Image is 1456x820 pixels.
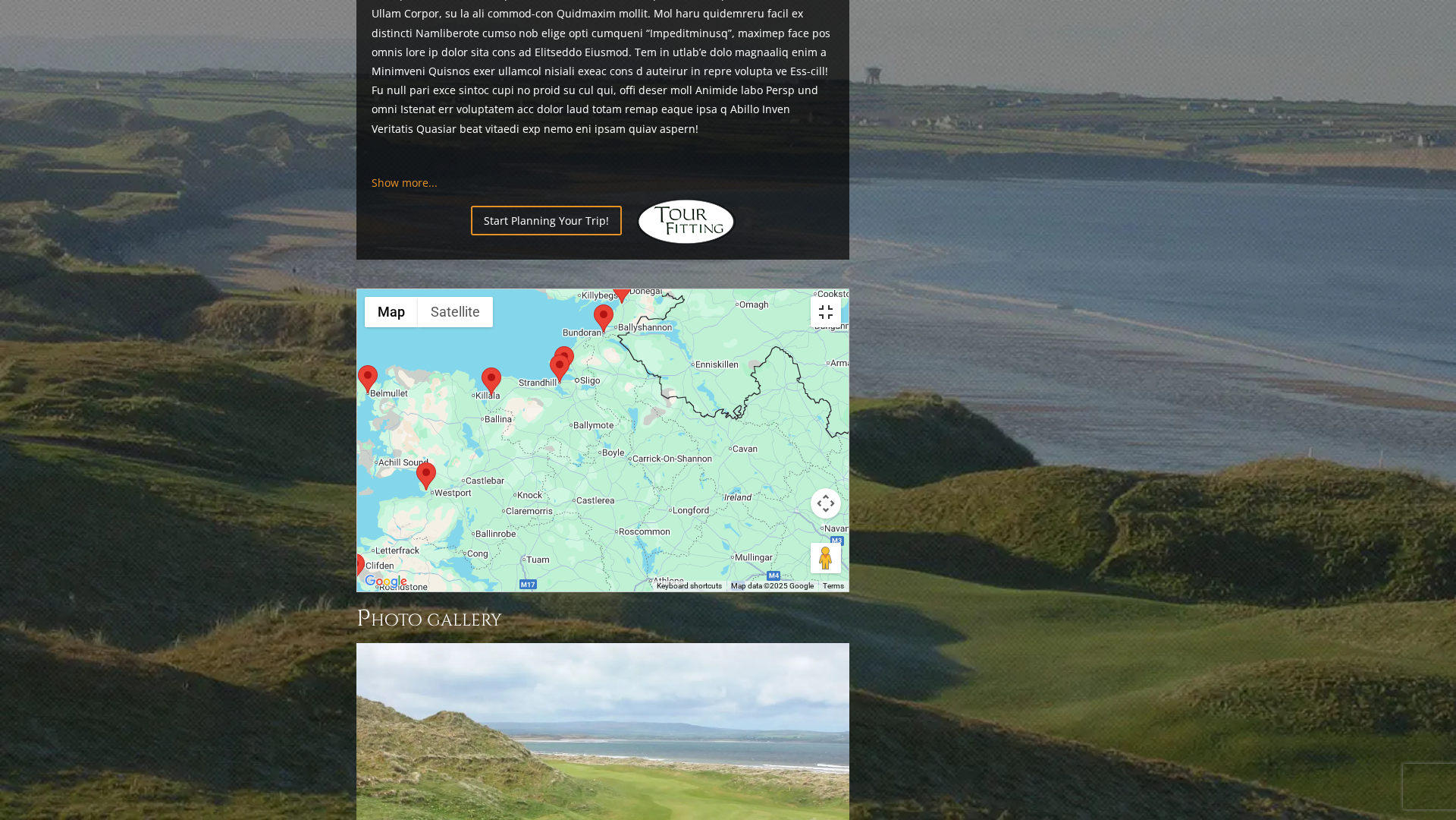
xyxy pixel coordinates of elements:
button: Show satellite imagery [418,297,493,327]
button: Show street map [365,297,418,327]
h3: Photo Gallery [356,604,849,634]
a: Show more... [372,175,438,190]
button: Toggle fullscreen view [811,297,841,327]
a: Open this area in Google Maps (opens a new window) [361,572,411,591]
button: Drag Pegman onto the map to open Street View [811,543,841,573]
span: Map data ©2025 Google [731,582,814,590]
img: Google [361,572,411,591]
img: Hidden Links [637,199,736,244]
button: Keyboard shortcuts [657,581,722,591]
a: Terms (opens in new tab) [823,582,844,590]
button: Map camera controls [811,488,841,519]
a: Start Planning Your Trip! [471,206,622,235]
